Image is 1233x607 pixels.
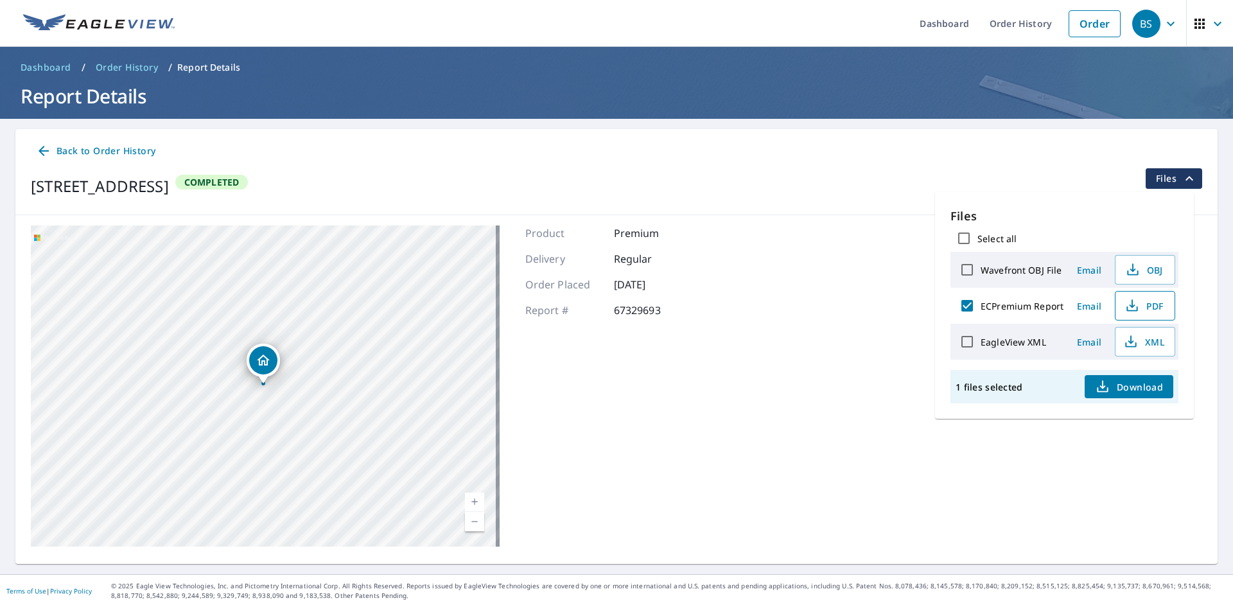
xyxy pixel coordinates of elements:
label: EagleView XML [981,336,1046,348]
span: Back to Order History [36,143,155,159]
button: XML [1115,327,1175,356]
p: Order Placed [525,277,602,292]
span: Order History [96,61,158,74]
span: Email [1074,336,1105,348]
a: Terms of Use [6,586,46,595]
button: Download [1085,375,1173,398]
a: Order History [91,57,163,78]
button: Email [1069,260,1110,280]
p: © 2025 Eagle View Technologies, Inc. and Pictometry International Corp. All Rights Reserved. Repo... [111,581,1227,601]
button: filesDropdownBtn-67329693 [1145,168,1202,189]
button: PDF [1115,291,1175,321]
li: / [168,60,172,75]
span: Download [1095,379,1163,394]
img: EV Logo [23,14,175,33]
a: Order [1069,10,1121,37]
span: Completed [177,176,247,188]
span: Files [1156,171,1197,186]
span: Email [1074,300,1105,312]
label: Wavefront OBJ File [981,264,1062,276]
p: Report Details [177,61,240,74]
p: Files [950,207,1178,225]
a: Current Level 15, Zoom In [465,493,484,512]
span: Email [1074,264,1105,276]
p: Regular [614,251,691,267]
a: Back to Order History [31,139,161,163]
p: 1 files selected [956,381,1022,393]
p: Product [525,225,602,241]
p: Premium [614,225,691,241]
a: Dashboard [15,57,76,78]
label: ECPremium Report [981,300,1063,312]
span: OBJ [1123,262,1164,277]
a: Current Level 15, Zoom Out [465,512,484,531]
span: Dashboard [21,61,71,74]
p: [DATE] [614,277,691,292]
p: | [6,587,92,595]
span: PDF [1123,298,1164,313]
button: OBJ [1115,255,1175,285]
button: Email [1069,296,1110,316]
li: / [82,60,85,75]
p: Delivery [525,251,602,267]
label: Select all [977,233,1017,245]
button: Email [1069,332,1110,352]
span: XML [1123,334,1164,349]
p: Report # [525,303,602,318]
h1: Report Details [15,83,1218,109]
div: Dropped pin, building 1, Residential property, 3033 Old Lynchburg Rd North Garden, VA 22959 [247,344,280,383]
a: Privacy Policy [50,586,92,595]
p: 67329693 [614,303,691,318]
nav: breadcrumb [15,57,1218,78]
div: BS [1132,10,1160,38]
div: [STREET_ADDRESS] [31,175,169,198]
